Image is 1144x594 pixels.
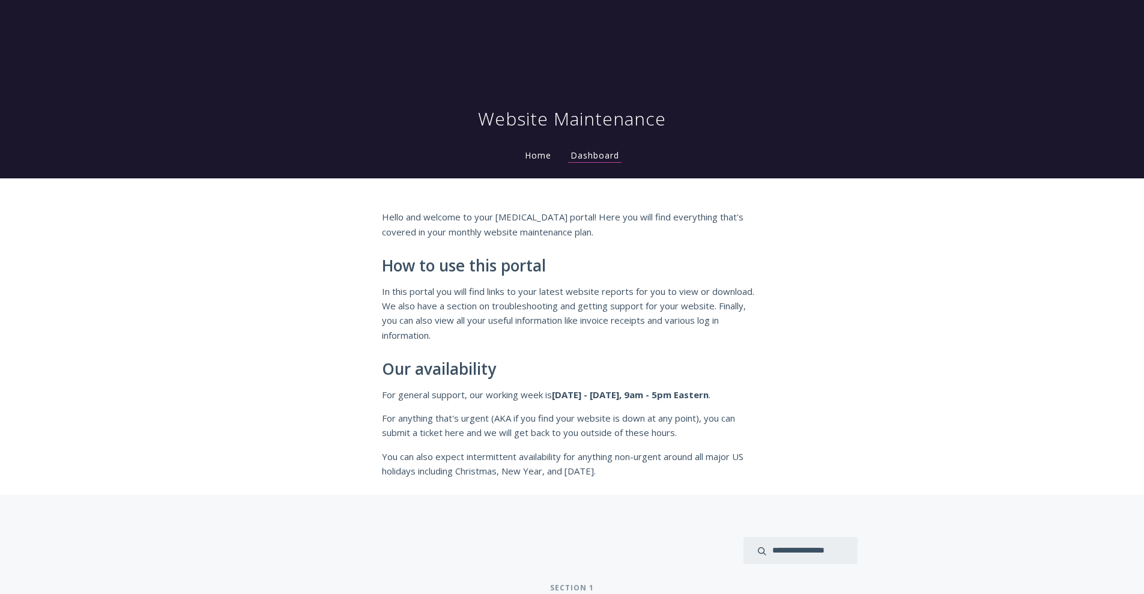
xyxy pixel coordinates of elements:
p: For anything that's urgent (AKA if you find your website is down at any point), you can submit a ... [382,411,763,440]
h1: Website Maintenance [478,107,666,131]
p: Hello and welcome to your [MEDICAL_DATA] portal! Here you will find everything that's covered in ... [382,210,763,239]
p: You can also expect intermittent availability for anything non-urgent around all major US holiday... [382,449,763,479]
input: search input [743,537,858,564]
p: In this portal you will find links to your latest website reports for you to view or download. We... [382,284,763,343]
h2: Our availability [382,360,763,378]
a: Home [522,150,554,161]
a: Dashboard [568,150,622,163]
strong: [DATE] - [DATE], 9am - 5pm Eastern [552,389,709,401]
h2: How to use this portal [382,257,763,275]
p: For general support, our working week is . [382,387,763,402]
